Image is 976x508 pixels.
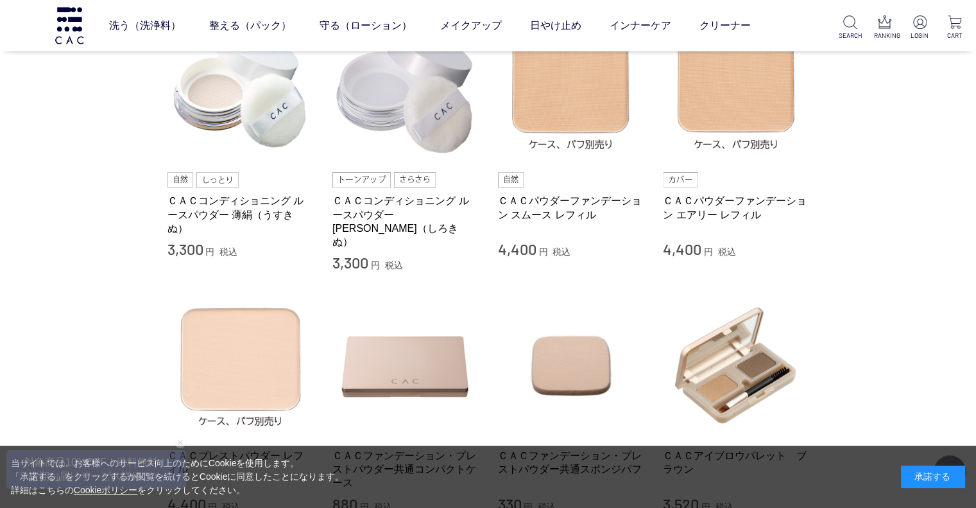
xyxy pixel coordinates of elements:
[498,240,536,258] span: 4,400
[663,16,809,162] img: ＣＡＣパウダーファンデーション エアリー レフィル
[901,466,965,488] div: 承諾する
[196,172,239,188] img: しっとり
[663,240,701,258] span: 4,400
[205,247,214,257] span: 円
[610,8,671,44] a: インナーケア
[874,15,896,40] a: RANKING
[704,247,713,257] span: 円
[663,194,809,222] a: ＣＡＣパウダーファンデーション エアリー レフィル
[943,15,966,40] a: CART
[943,31,966,40] p: CART
[874,31,896,40] p: RANKING
[394,172,436,188] img: さらさら
[53,7,85,44] img: logo
[839,31,861,40] p: SEARCH
[167,292,314,439] img: ＣＡＣプレストパウダー レフィル
[320,8,412,44] a: 守る（ローション）
[498,16,644,162] img: ＣＡＣパウダーファンデーション スムース レフィル
[209,8,291,44] a: 整える（パック）
[385,260,403,270] span: 税込
[167,240,203,258] span: 3,300
[440,8,502,44] a: メイクアップ
[219,247,237,257] span: 税込
[663,172,698,188] img: カバー
[839,15,861,40] a: SEARCH
[663,292,809,439] img: ＣＡＣアイブロウパレット ブラウン
[332,16,479,162] img: ＣＡＣコンディショニング ルースパウダー 白絹（しろきぬ）
[332,292,479,439] img: ＣＡＣファンデーション・プレストパウダー共通コンパクトケース
[371,260,380,270] span: 円
[538,247,547,257] span: 円
[909,15,931,40] a: LOGIN
[167,194,314,235] a: ＣＡＣコンディショニング ルースパウダー 薄絹（うすきぬ）
[530,8,581,44] a: 日やけ止め
[552,247,570,257] span: 税込
[498,292,644,439] img: ＣＡＣファンデーション・プレストパウダー共通スポンジパフ
[167,16,314,162] img: ＣＡＣコンディショニング ルースパウダー 薄絹（うすきぬ）
[167,172,194,188] img: 自然
[332,253,368,272] span: 3,300
[498,172,524,188] img: 自然
[699,8,751,44] a: クリーナー
[332,194,479,249] a: ＣＡＣコンディショニング ルースパウダー [PERSON_NAME]（しろきぬ）
[718,247,736,257] span: 税込
[498,194,644,222] a: ＣＡＣパウダーファンデーション スムース レフィル
[109,8,181,44] a: 洗う（洗浄料）
[909,31,931,40] p: LOGIN
[332,172,391,188] img: トーンアップ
